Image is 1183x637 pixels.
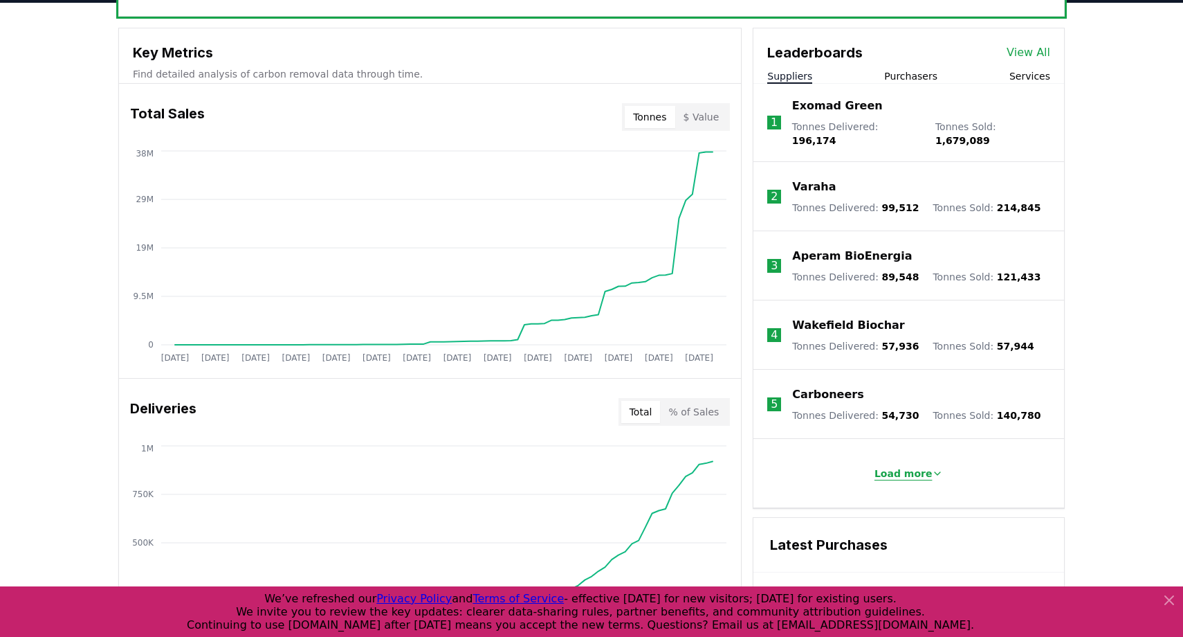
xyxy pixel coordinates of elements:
[130,398,196,426] h3: Deliveries
[675,106,728,128] button: $ Value
[132,490,154,499] tspan: 750K
[771,258,778,274] p: 3
[792,386,863,403] a: Carboneers
[136,243,154,253] tspan: 19M
[935,135,990,146] span: 1,679,089
[148,340,154,350] tspan: 0
[933,339,1034,353] p: Tonnes Sold :
[792,201,919,215] p: Tonnes Delivered :
[767,42,863,63] h3: Leaderboards
[997,410,1041,421] span: 140,780
[997,341,1034,352] span: 57,944
[792,248,912,264] a: Aperam BioEnergia
[997,202,1041,213] span: 214,845
[881,202,919,213] span: 99,512
[241,353,270,363] tspan: [DATE]
[997,271,1041,282] span: 121,433
[625,106,675,128] button: Tonnes
[133,42,727,63] h3: Key Metrics
[660,401,727,423] button: % of Sales
[201,353,230,363] tspan: [DATE]
[881,410,919,421] span: 54,730
[771,327,778,343] p: 4
[792,339,919,353] p: Tonnes Delivered :
[322,353,351,363] tspan: [DATE]
[770,584,852,600] a: British Airways
[685,353,713,363] tspan: [DATE]
[933,409,1040,422] p: Tonnes Sold :
[792,270,919,284] p: Tonnes Delivered :
[605,353,633,363] tspan: [DATE]
[933,270,1040,284] p: Tonnes Sold :
[767,69,812,83] button: Suppliers
[792,409,919,422] p: Tonnes Delivered :
[443,353,472,363] tspan: [DATE]
[1007,44,1050,61] a: View All
[130,103,205,131] h3: Total Sales
[621,401,661,423] button: Total
[771,396,778,413] p: 5
[645,353,673,363] tspan: [DATE]
[141,444,154,454] tspan: 1M
[136,149,154,159] tspan: 38M
[792,317,904,334] a: Wakefield Biochar
[863,460,955,487] button: Load more
[134,291,154,301] tspan: 9.5M
[792,179,836,195] a: Varaha
[133,67,727,81] p: Find detailed analysis of carbon removal data through time.
[792,120,921,147] p: Tonnes Delivered :
[136,195,154,204] tspan: 29M
[881,271,919,282] span: 89,548
[771,188,778,205] p: 2
[282,353,311,363] tspan: [DATE]
[132,538,154,548] tspan: 500K
[884,69,937,83] button: Purchasers
[484,353,512,363] tspan: [DATE]
[403,353,431,363] tspan: [DATE]
[874,467,933,481] p: Load more
[792,135,836,146] span: 196,174
[933,201,1040,215] p: Tonnes Sold :
[564,353,592,363] tspan: [DATE]
[935,120,1050,147] p: Tonnes Sold :
[770,535,1047,555] h3: Latest Purchases
[363,353,391,363] tspan: [DATE]
[524,353,552,363] tspan: [DATE]
[770,584,1047,617] span: purchased 7,000 tonnes from
[771,114,778,131] p: 1
[881,341,919,352] span: 57,936
[792,98,883,114] a: Exomad Green
[161,353,190,363] tspan: [DATE]
[1009,69,1050,83] button: Services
